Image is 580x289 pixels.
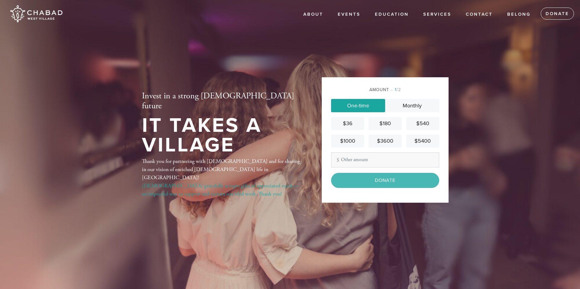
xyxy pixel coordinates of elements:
input: Other amount [331,152,439,167]
a: $5400 [406,135,439,148]
a: One-time [331,99,385,112]
div: $3600 [371,137,399,145]
div: Amount [331,87,439,93]
div: Thank you for partnering with [DEMOGRAPHIC_DATA] and for sharing in our vision of enriched [DEMOG... [142,157,302,198]
a: Events [333,9,365,20]
a: Belong [503,9,535,20]
a: Monthly [385,99,439,112]
span: 1 [395,87,397,92]
a: Contact [461,9,497,20]
h1: It Takes a Village [142,116,302,155]
img: Chabad%20West%20Village.png [9,3,63,25]
a: $3600 [369,135,401,148]
div: $1000 [333,137,362,145]
a: $180 [369,117,401,130]
div: $540 [409,119,437,128]
a: $36 [331,117,364,130]
span: /2 [391,87,401,92]
div: $180 [371,119,399,128]
a: Services [419,9,456,20]
a: Donate [541,8,574,20]
a: [DEMOGRAPHIC_DATA] gratefully accepts gifts of appreciated stock—an impactful way to support and ... [142,182,298,197]
a: $540 [406,117,439,130]
a: EDUCATION [370,9,413,20]
div: $36 [333,119,362,128]
a: About [299,9,328,20]
h2: Invest in a strong [DEMOGRAPHIC_DATA] future [142,91,302,111]
a: $1000 [331,135,364,148]
div: $5400 [409,137,437,145]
